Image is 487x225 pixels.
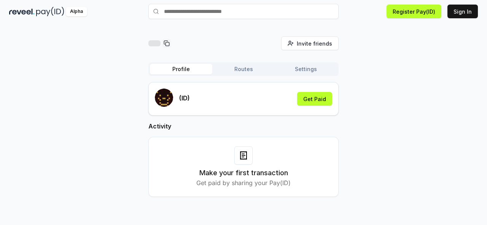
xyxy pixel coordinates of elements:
img: pay_id [36,7,64,16]
button: Routes [212,64,275,74]
div: Alpha [66,7,87,16]
button: Settings [275,64,337,74]
button: Invite friends [281,36,339,50]
span: Invite friends [297,40,332,48]
button: Get Paid [297,92,332,106]
button: Sign In [447,5,478,18]
button: Profile [150,64,212,74]
h2: Activity [148,122,339,131]
img: reveel_dark [9,7,35,16]
h3: Make your first transaction [199,168,288,178]
button: Register Pay(ID) [387,5,441,18]
p: Get paid by sharing your Pay(ID) [196,178,291,187]
p: (ID) [179,93,190,103]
